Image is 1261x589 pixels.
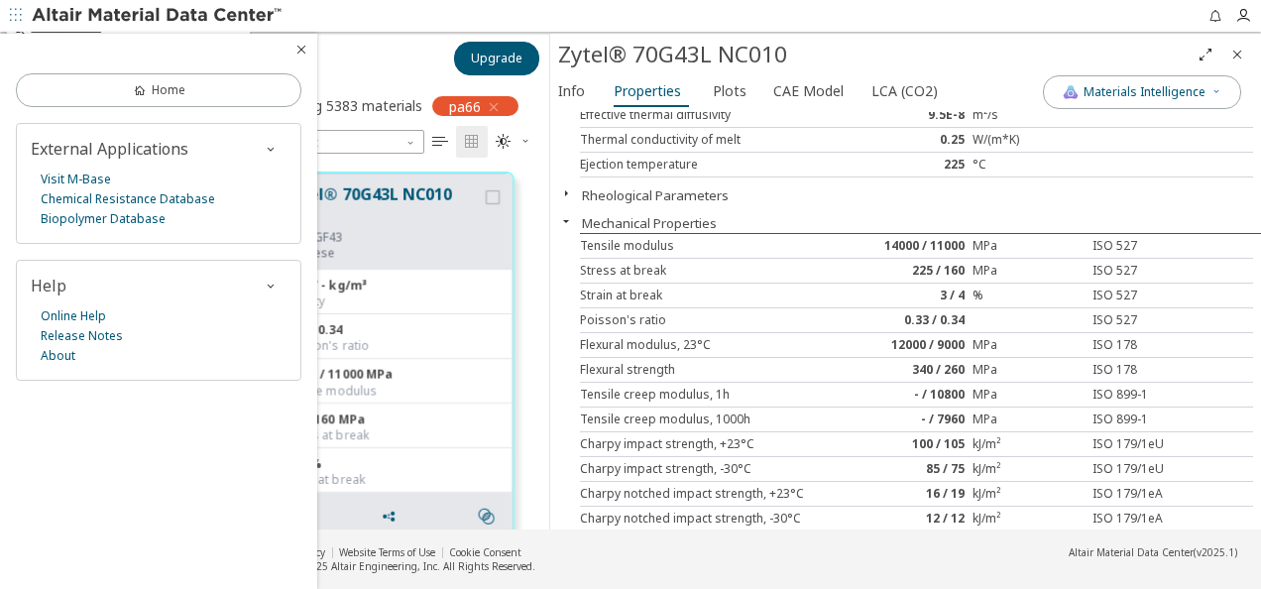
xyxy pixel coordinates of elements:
[470,497,512,536] button: Similar search
[973,362,1085,378] div: MPa
[973,486,1085,502] div: kJ/m²
[1190,39,1221,70] button: Full Screen
[582,186,729,204] button: Rheological Parameters
[713,75,746,107] span: Plots
[580,263,860,279] div: Stress at break
[1069,545,1194,559] span: Altair Material Data Center
[373,497,414,536] button: Share
[1085,337,1197,353] div: ISO 178
[258,158,549,530] div: grid
[860,486,973,502] div: 16 / 19
[283,472,504,488] div: Strain at break
[1085,263,1197,279] div: ISO 527
[1043,75,1241,109] button: AI CopilotMaterials Intelligence
[283,412,504,427] div: 225 / 160 MPa
[1085,362,1197,378] div: ISO 178
[283,245,482,261] p: Celanese
[41,346,75,366] a: About
[1084,84,1205,100] span: Materials Intelligence
[860,436,973,452] div: 100 / 105
[1085,238,1197,254] div: ISO 527
[773,75,844,107] span: CAE Model
[41,306,106,326] a: Online Help
[1085,387,1197,403] div: ISO 899-1
[1085,288,1197,303] div: ISO 527
[580,312,860,328] div: Poisson's ratio
[283,427,504,443] div: Stress at break
[1085,412,1197,427] div: ISO 899-1
[31,275,66,296] span: Help
[860,238,973,254] div: 14000 / 11000
[580,436,860,452] div: Charpy impact strength, +23°C
[283,229,482,245] div: PA66-GF43
[479,509,495,525] i: 
[424,126,456,158] button: Table View
[283,182,482,229] button: Zytel® 70G43L NC010
[283,456,504,472] div: 3 / 4 %
[860,312,973,328] div: 0.33 / 0.34
[550,213,582,229] button: Close
[496,134,512,150] i: 
[973,107,1085,123] div: m²/s
[860,288,973,303] div: 3 / 4
[860,337,973,353] div: 12000 / 9000
[464,134,480,150] i: 
[973,337,1085,353] div: MPa
[871,75,938,107] span: LCA (CO2)
[1221,39,1253,70] button: Close
[283,367,504,383] div: 14000 / 11000 MPa
[1063,84,1079,100] img: AI Copilot
[614,75,681,107] span: Properties
[973,238,1085,254] div: MPa
[973,387,1085,403] div: MPa
[454,42,539,75] button: Upgrade
[973,263,1085,279] div: MPa
[580,238,860,254] div: Tensile modulus
[973,436,1085,452] div: kJ/m²
[41,326,123,346] a: Release Notes
[860,387,973,403] div: - / 10800
[860,157,973,173] div: 225
[580,461,860,477] div: Charpy impact strength, -30°C
[973,511,1085,527] div: kJ/m²
[550,185,582,201] button: Close
[973,157,1085,173] div: °C
[1085,312,1197,328] div: ISO 527
[973,461,1085,477] div: kJ/m²
[580,107,860,123] div: Effective thermal diffusivity
[973,412,1085,427] div: MPa
[580,362,860,378] div: Flexural strength
[283,338,504,354] div: Poisson's ratio
[293,559,535,573] div: © 2025 Altair Engineering, Inc. All Rights Reserved.
[152,82,185,98] span: Home
[973,288,1085,303] div: %
[580,132,860,148] div: Thermal conductivity of melt
[580,412,860,427] div: Tensile creep modulus, 1000h
[16,73,301,107] a: Home
[1085,436,1197,452] div: ISO 179/1eU
[283,294,504,309] div: Density
[283,322,504,338] div: 0.33 / 0.34
[488,126,539,158] button: Theme
[339,545,435,559] a: Website Terms of Use
[860,461,973,477] div: 85 / 75
[973,132,1085,148] div: W/(m*K)
[471,51,522,66] span: Upgrade
[268,96,422,115] div: Showing 5383 materials
[1085,486,1197,502] div: ISO 179/1eA
[558,39,1190,70] div: Zytel® 70G43L NC010
[41,209,166,229] a: Biopolymer Database
[276,130,424,154] div: Unit System
[558,75,585,107] span: Info
[580,486,860,502] div: Charpy notched impact strength, +23°C
[580,387,860,403] div: Tensile creep modulus, 1h
[860,263,973,279] div: 225 / 160
[31,138,188,160] span: External Applications
[580,288,860,303] div: Strain at break
[860,132,973,148] div: 0.25
[456,126,488,158] button: Tile View
[580,511,860,527] div: Charpy notched impact strength, -30°C
[32,6,285,26] img: Altair Material Data Center
[432,134,448,150] i: 
[449,97,481,115] span: pa66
